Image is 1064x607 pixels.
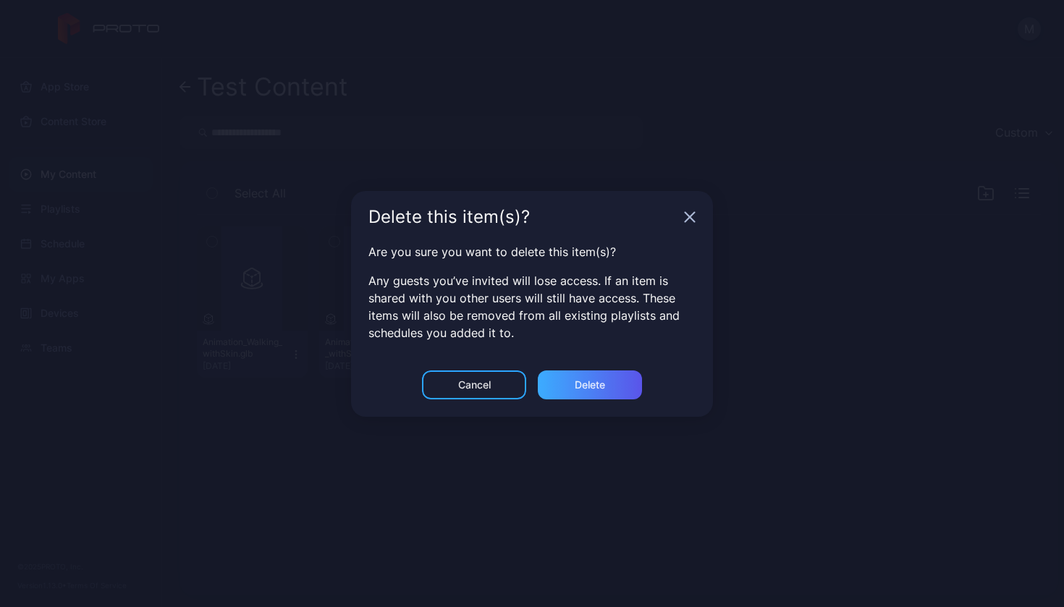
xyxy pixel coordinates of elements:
p: Any guests you’ve invited will lose access. If an item is shared with you other users will still ... [368,272,696,341]
button: Cancel [422,370,526,399]
div: Delete this item(s)? [368,208,678,226]
p: Are you sure you want to delete this item(s)? [368,243,696,260]
div: Cancel [458,379,491,391]
div: Delete [575,379,605,391]
button: Delete [538,370,642,399]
